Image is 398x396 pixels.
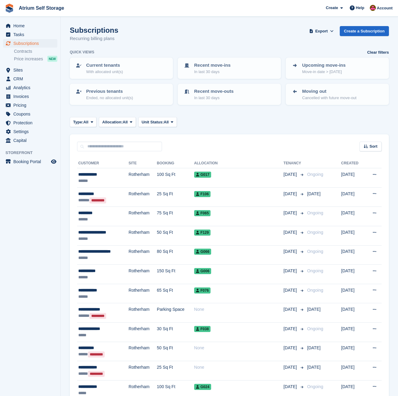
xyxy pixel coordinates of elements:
span: All [83,119,89,125]
td: [DATE] [341,322,365,342]
td: [DATE] [341,168,365,188]
td: Rotherham [129,187,157,207]
span: [DATE] [307,307,321,312]
span: [DATE] [284,326,298,332]
span: Analytics [13,83,50,92]
td: 100 Sq Ft [157,168,194,188]
a: Atrium Self Storage [16,3,66,13]
span: [DATE] [284,287,298,294]
span: Capital [13,136,50,145]
span: Ongoing [307,249,323,254]
div: None [194,364,284,371]
span: F076 [194,287,211,294]
th: Created [341,159,365,168]
span: [DATE] [284,268,298,274]
p: Upcoming move-ins [302,62,346,69]
td: Rotherham [129,226,157,245]
a: menu [3,92,57,101]
span: F065 [194,210,211,216]
span: Ongoing [307,172,323,177]
a: menu [3,127,57,136]
a: menu [3,119,57,127]
a: menu [3,136,57,145]
button: Allocation: All [99,117,136,127]
span: [DATE] [284,345,298,351]
th: Booking [157,159,194,168]
span: G024 [194,384,211,390]
td: Parking Space [157,303,194,323]
button: Type: All [70,117,96,127]
td: 50 Sq Ft [157,342,194,361]
span: Sort [369,143,377,149]
td: Rotherham [129,265,157,284]
span: Pricing [13,101,50,109]
a: Previous tenants Ended, no allocated unit(s) [70,84,172,104]
p: In last 30 days [194,95,234,101]
img: stora-icon-8386f47178a22dfd0bd8f6a31ec36ba5ce8667c1dd55bd0f319d3a0aa187defe.svg [5,4,14,13]
td: 50 Sq Ft [157,226,194,245]
div: None [194,306,284,313]
p: Ended, no allocated unit(s) [86,95,133,101]
p: With allocated unit(s) [86,69,123,75]
td: 25 Sq Ft [157,361,194,381]
span: Coupons [13,110,50,118]
span: All [123,119,128,125]
span: [DATE] [284,364,298,371]
span: Help [356,5,364,11]
span: Settings [13,127,50,136]
p: Recent move-outs [194,88,234,95]
span: Ongoing [307,268,323,273]
span: Account [377,5,393,11]
span: Ongoing [307,230,323,235]
a: Price increases NEW [14,55,57,62]
span: Storefront [5,150,60,156]
td: 25 Sq Ft [157,187,194,207]
p: Current tenants [86,62,123,69]
span: Create [326,5,338,11]
span: G017 [194,172,211,178]
td: [DATE] [341,226,365,245]
span: Sites [13,66,50,74]
td: Rotherham [129,207,157,226]
div: NEW [47,56,57,62]
span: G066 [194,249,211,255]
a: menu [3,30,57,39]
p: Move-in date > [DATE] [302,69,346,75]
a: Create a Subscription [340,26,389,36]
div: None [194,345,284,351]
img: Mark Rhodes [370,5,376,11]
a: menu [3,39,57,48]
td: [DATE] [341,361,365,381]
span: Ongoing [307,384,323,389]
span: [DATE] [307,365,321,370]
span: Allocation: [102,119,123,125]
a: menu [3,22,57,30]
td: Rotherham [129,322,157,342]
td: 150 Sq Ft [157,265,194,284]
p: Cancelled with future move-out [302,95,356,101]
td: Rotherham [129,342,157,361]
p: In last 30 days [194,69,231,75]
th: Allocation [194,159,284,168]
span: All [164,119,169,125]
span: Home [13,22,50,30]
a: Clear filters [367,49,389,55]
button: Unit Status: All [138,117,177,127]
span: Invoices [13,92,50,101]
span: F129 [194,230,211,236]
a: Contracts [14,49,57,54]
th: Site [129,159,157,168]
a: menu [3,75,57,83]
td: [DATE] [341,265,365,284]
span: Ongoing [307,210,323,215]
span: [DATE] [284,248,298,255]
span: F106 [194,191,211,197]
h1: Subscriptions [70,26,118,34]
span: Unit Status: [142,119,164,125]
th: Tenancy [284,159,305,168]
span: Subscriptions [13,39,50,48]
p: Recurring billing plans [70,35,118,42]
td: 30 Sq Ft [157,322,194,342]
p: Previous tenants [86,88,133,95]
td: [DATE] [341,245,365,265]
